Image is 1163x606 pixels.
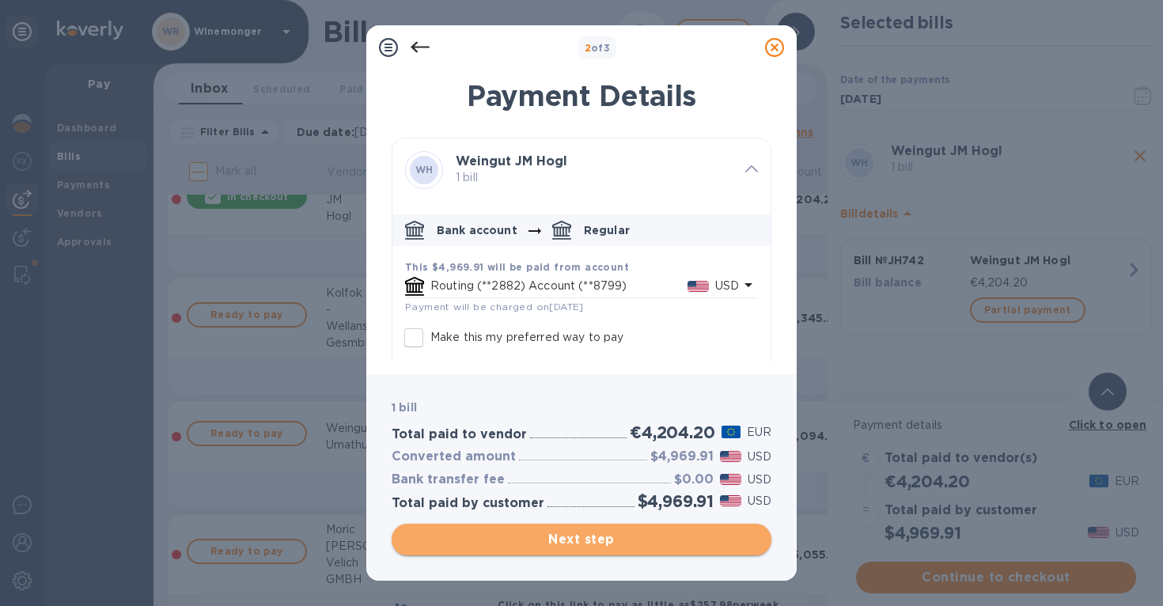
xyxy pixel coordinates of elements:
[688,281,709,292] img: USD
[430,278,688,294] p: Routing (**2882) Account (**8799)
[638,491,714,511] h2: $4,969.91
[404,530,759,549] span: Next step
[584,222,630,238] p: Regular
[748,493,771,509] p: USD
[748,449,771,465] p: USD
[630,422,714,442] h2: €4,204.20
[456,153,567,169] b: Weingut JM Hogl
[392,427,527,442] h3: Total paid to vendor
[720,495,741,506] img: USD
[415,164,434,176] b: WH
[674,472,714,487] h3: $0.00
[392,138,771,202] div: WHWeingut JM Hogl 1 bill
[715,278,739,294] p: USD
[456,169,733,186] p: 1 bill
[720,451,741,462] img: USD
[392,208,771,510] div: default-method
[392,79,771,112] h1: Payment Details
[392,472,505,487] h3: Bank transfer fee
[405,301,584,312] span: Payment will be charged on [DATE]
[392,496,544,511] h3: Total paid by customer
[405,261,629,273] b: This $4,969.91 will be paid from account
[720,474,741,485] img: USD
[392,524,771,555] button: Next step
[585,42,611,54] b: of 3
[392,449,516,464] h3: Converted amount
[748,472,771,488] p: USD
[392,401,417,414] b: 1 bill
[585,42,591,54] span: 2
[430,329,623,346] p: Make this my preferred way to pay
[650,449,714,464] h3: $4,969.91
[437,222,517,238] p: Bank account
[747,424,771,441] p: EUR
